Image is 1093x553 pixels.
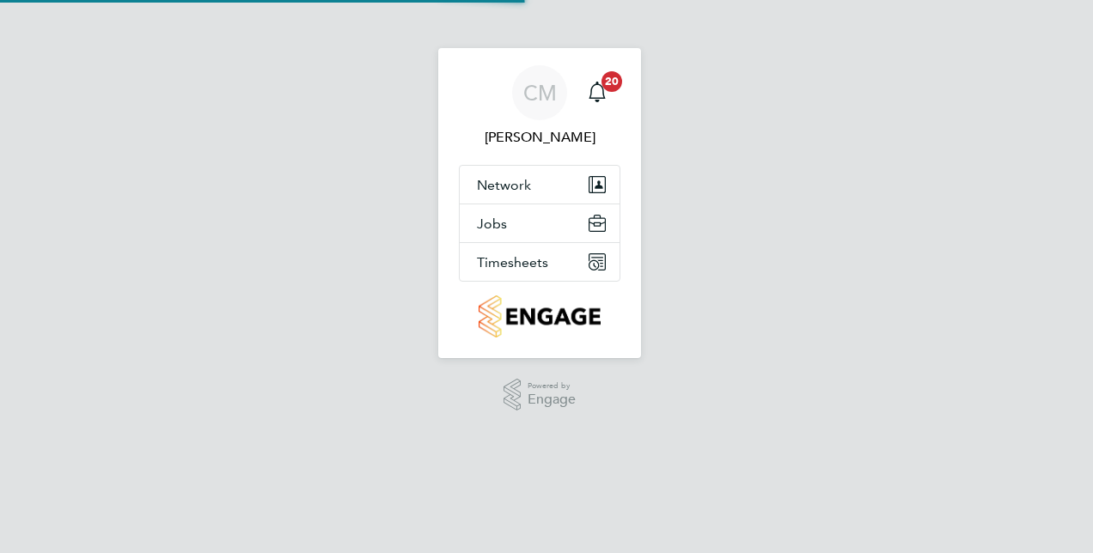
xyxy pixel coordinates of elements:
[523,82,557,104] span: CM
[528,392,576,407] span: Engage
[479,295,600,337] img: countryside-properties-logo-retina.png
[460,166,620,204] button: Network
[477,254,548,270] span: Timesheets
[438,48,641,358] nav: Main navigation
[460,204,620,242] button: Jobs
[460,243,620,281] button: Timesheets
[459,65,620,148] a: CM[PERSON_NAME]
[459,295,620,337] a: Go to home page
[580,65,614,120] a: 20
[459,127,620,148] span: Calum Madden
[477,216,507,232] span: Jobs
[504,379,577,411] a: Powered byEngage
[601,71,622,92] span: 20
[477,177,531,193] span: Network
[528,379,576,393] span: Powered by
